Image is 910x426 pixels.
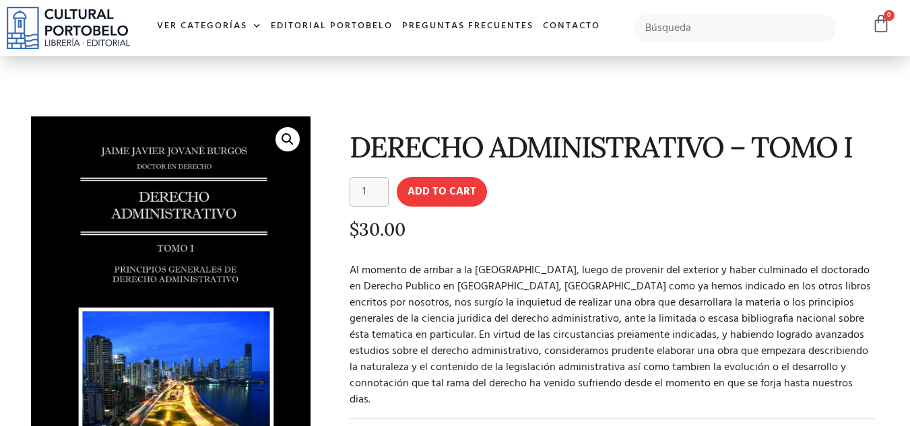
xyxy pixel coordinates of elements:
a: Contacto [538,12,605,41]
span: 0 [884,10,895,21]
h1: DERECHO ADMINISTRATIVO – TOMO I [350,131,876,163]
a: 🔍 [275,127,300,151]
a: 0 [872,14,890,34]
a: Editorial Portobelo [266,12,397,41]
button: Add to cart [397,177,487,207]
a: Ver Categorías [152,12,266,41]
input: Búsqueda [634,14,837,42]
bdi: 30.00 [350,218,405,240]
span: $ [350,218,359,240]
p: Al momento de arribar a la [GEOGRAPHIC_DATA], luego de provenir del exterior y haber culminado el... [350,262,876,408]
input: Product quantity [350,177,389,207]
a: Preguntas frecuentes [397,12,538,41]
